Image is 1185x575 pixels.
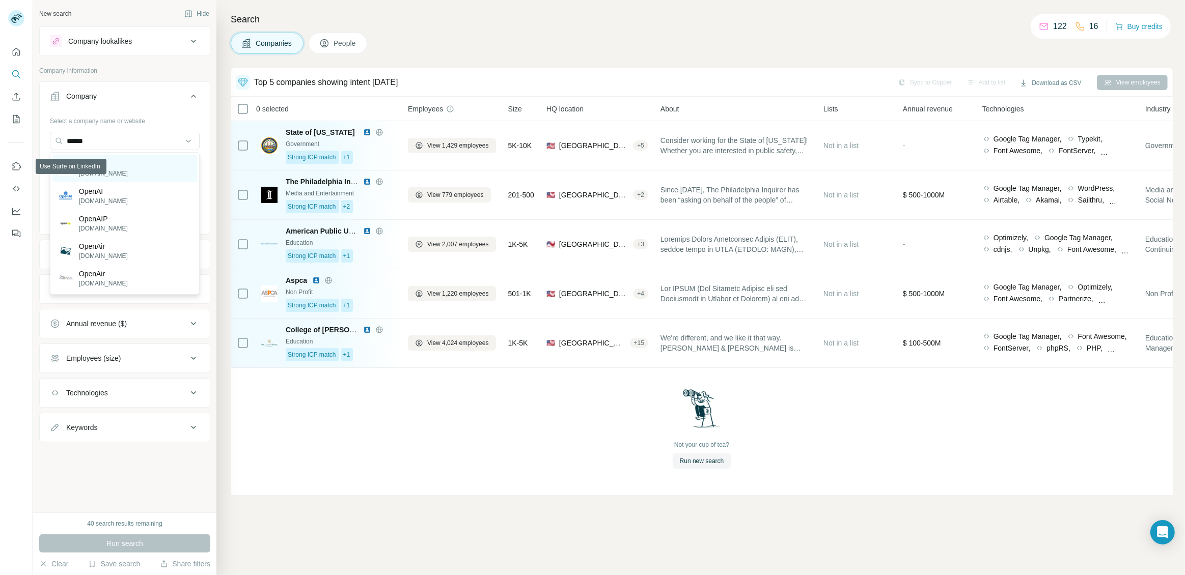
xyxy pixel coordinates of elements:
div: Education [286,337,396,346]
button: Quick start [8,43,24,61]
span: 1K-5K [508,239,528,249]
span: People [334,38,357,48]
button: Use Surfe API [8,180,24,198]
p: 16 [1089,20,1098,33]
span: FontServer, [994,343,1030,353]
div: + 2 [633,190,648,199]
button: Run new search [673,453,731,469]
span: View 1,220 employees [427,289,489,298]
span: Not in a list [823,240,859,248]
p: [DOMAIN_NAME] [79,169,128,178]
button: Share filters [160,559,210,569]
span: Lists [823,104,838,114]
span: cdnjs, [994,244,1012,254]
span: PHP, [1087,343,1103,353]
img: LinkedIn logo [312,276,320,284]
div: Technologies [66,388,108,398]
p: OpenAir [79,269,128,279]
span: [GEOGRAPHIC_DATA], [US_STATE] [559,338,626,348]
img: Logo of State of New Hampshire [261,137,278,154]
span: Akamai, [1036,195,1062,205]
button: Clear [39,559,68,569]
span: +1 [343,350,350,359]
button: View 4,024 employees [408,335,496,351]
span: Industry [1145,104,1171,114]
img: LinkedIn logo [363,227,371,235]
button: Employees (size) [40,346,210,370]
span: College of [PERSON_NAME] and [PERSON_NAME] [286,326,458,334]
img: OpenAir [59,244,73,258]
span: Not in a list [823,339,859,347]
span: 501-1K [508,289,531,299]
span: Partnerize, [1059,294,1093,304]
span: Font Awesome, [994,294,1042,304]
img: OpenAI [59,161,73,176]
span: Strong ICP match [288,202,336,211]
p: [DOMAIN_NAME] [79,196,128,206]
span: [GEOGRAPHIC_DATA] [559,140,629,151]
img: LinkedIn logo [363,178,371,186]
div: + 5 [633,141,648,150]
div: Keywords [66,422,97,433]
button: Enrich CSV [8,88,24,106]
img: LinkedIn logo [363,128,371,136]
div: Employees (size) [66,353,121,363]
button: My lists [8,110,24,128]
span: View 2,007 employees [427,240,489,249]
span: View 779 employees [427,190,484,199]
img: OpenAir [59,271,73,285]
div: Select a company name or website [50,112,200,126]
p: [DOMAIN_NAME] [79,224,128,233]
span: phpRS, [1046,343,1070,353]
img: Logo of Aspca [261,285,278,302]
span: Font Awesome, [994,146,1042,156]
span: Run new search [680,456,724,466]
button: HQ location [40,277,210,301]
button: Search [8,65,24,83]
p: OpenAir [79,241,128,251]
span: Not in a list [823,191,859,199]
span: - [903,141,905,150]
span: Airtable, [994,195,1019,205]
span: WordPress, [1078,183,1115,193]
button: Download as CSV [1012,75,1088,91]
span: +1 [343,301,350,310]
span: +2 [343,202,350,211]
button: Keywords [40,415,210,440]
span: Strong ICP match [288,251,336,261]
div: Company [66,91,97,101]
div: Not your cup of tea? [674,440,729,449]
div: Open Intercom Messenger [1150,520,1175,544]
span: 🇺🇸 [546,239,555,249]
span: $ 500-1000M [903,191,945,199]
button: Save search [88,559,140,569]
p: [DOMAIN_NAME] [79,279,128,288]
div: Annual revenue ($) [66,319,127,329]
span: Google Tag Manager, [994,183,1062,193]
button: Feedback [8,224,24,243]
span: Size [508,104,522,114]
span: 5K-10K [508,140,532,151]
span: Lor IPSUM (Dol Sitametc Adipisc eli sed Doeiusmodt in Utlabor et Dolorem) al eni admin veniam qui... [660,283,811,304]
span: Optimizely, [994,233,1028,243]
button: Technologies [40,381,210,405]
span: 1K-5K [508,338,528,348]
span: Font Awesome, [1078,331,1127,341]
button: Dashboard [8,202,24,220]
span: View 1,429 employees [427,141,489,150]
button: Industry [40,242,210,267]
span: Strong ICP match [288,153,336,162]
span: Aspca [286,275,307,285]
span: $ 500-1000M [903,290,945,298]
p: Company information [39,66,210,75]
span: American Public University System [286,227,405,235]
span: Employees [408,104,443,114]
button: Annual revenue ($) [40,311,210,336]
span: 🇺🇸 [546,190,555,200]
span: [GEOGRAPHIC_DATA], [US_STATE] [559,289,629,299]
span: Not in a list [823,290,859,298]
span: We're different, and we like it that way. [PERSON_NAME] & [PERSON_NAME] is unlike any other unive... [660,333,811,353]
img: LinkedIn logo [363,326,371,334]
span: About [660,104,679,114]
p: [DOMAIN_NAME] [79,251,128,261]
